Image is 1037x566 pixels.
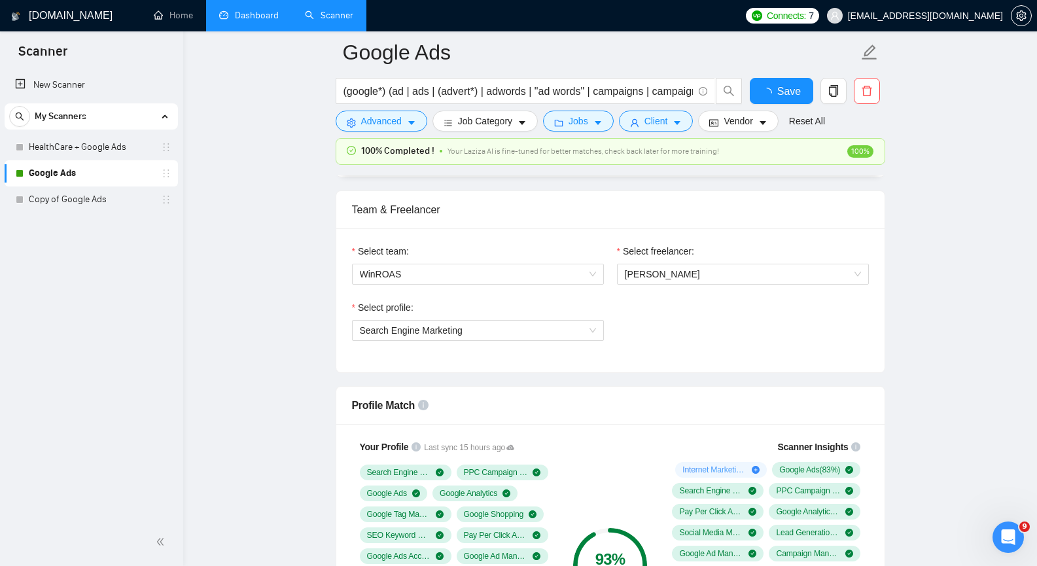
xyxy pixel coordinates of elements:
[29,134,153,160] a: HealthCare + Google Ads
[529,510,536,518] span: check-circle
[679,506,743,517] span: Pay Per Click Advertising ( 45 %)
[724,114,752,128] span: Vendor
[809,9,814,23] span: 7
[1019,522,1030,532] span: 9
[752,466,760,474] span: plus-circle
[360,325,463,336] span: Search Engine Marketing
[1011,10,1032,21] a: setting
[554,118,563,128] span: folder
[518,118,527,128] span: caret-down
[424,442,514,454] span: Last sync 15 hours ago
[716,85,741,97] span: search
[8,42,78,69] span: Scanner
[347,118,356,128] span: setting
[458,114,512,128] span: Job Category
[679,486,743,496] span: Search Engine Marketing ( 51 %)
[367,509,431,520] span: Google Tag Manager
[748,487,756,495] span: check-circle
[11,6,20,27] img: logo
[777,83,801,99] span: Save
[360,442,409,452] span: Your Profile
[352,191,869,228] div: Team & Freelancer
[358,300,413,315] span: Select profile:
[5,72,178,98] li: New Scanner
[367,488,407,499] span: Google Ads
[776,486,840,496] span: PPC Campaign Setup & Management ( 49 %)
[776,548,840,559] span: Campaign Management ( 12 %)
[767,9,806,23] span: Connects:
[464,509,524,520] span: Google Shopping
[716,78,742,104] button: search
[448,147,719,156] span: Your Laziza AI is fine-tuned for better matches, check back later for more training!
[750,78,813,104] button: Save
[830,11,839,20] span: user
[854,78,880,104] button: delete
[407,118,416,128] span: caret-down
[154,10,193,21] a: homeHome
[533,469,540,476] span: check-circle
[993,522,1024,553] iframe: Intercom live chat
[219,10,279,21] a: dashboardDashboard
[533,552,540,560] span: check-circle
[464,551,528,561] span: Google Ad Manager
[820,78,847,104] button: copy
[776,527,840,538] span: Lead Generation ( 14 %)
[436,469,444,476] span: check-circle
[502,489,510,497] span: check-circle
[352,400,415,411] span: Profile Match
[29,160,153,186] a: Google Ads
[367,467,431,478] span: Search Engine Marketing
[412,489,420,497] span: check-circle
[630,118,639,128] span: user
[464,467,528,478] span: PPC Campaign Setup & Management
[845,550,853,557] span: check-circle
[343,36,858,69] input: Scanner name...
[361,144,434,158] span: 100% Completed !
[617,244,694,258] label: Select freelancer:
[5,103,178,213] li: My Scanners
[15,72,167,98] a: New Scanner
[336,111,427,132] button: settingAdvancedcaret-down
[352,244,409,258] label: Select team:
[436,531,444,539] span: check-circle
[625,269,700,279] span: [PERSON_NAME]
[748,529,756,537] span: check-circle
[845,487,853,495] span: check-circle
[361,114,402,128] span: Advanced
[436,552,444,560] span: check-circle
[360,264,596,284] span: WinROAS
[679,548,743,559] span: Google Ad Manager ( 13 %)
[412,442,421,451] span: info-circle
[543,111,614,132] button: folderJobscaret-down
[821,85,846,97] span: copy
[305,10,353,21] a: searchScanner
[1011,5,1032,26] button: setting
[752,10,762,21] img: upwork-logo.png
[593,118,603,128] span: caret-down
[10,112,29,121] span: search
[847,145,873,158] span: 100%
[845,466,853,474] span: check-circle
[161,142,171,152] span: holder
[709,118,718,128] span: idcard
[436,510,444,518] span: check-circle
[343,83,693,99] input: Search Freelance Jobs...
[619,111,694,132] button: userClientcaret-down
[464,530,528,540] span: Pay Per Click Advertising
[779,465,840,475] span: Google Ads ( 83 %)
[569,114,588,128] span: Jobs
[156,535,169,548] span: double-left
[432,111,538,132] button: barsJob Categorycaret-down
[845,508,853,516] span: check-circle
[762,88,777,98] span: loading
[682,465,747,475] span: Internet Marketing ( 10 %)
[861,44,878,61] span: edit
[673,118,682,128] span: caret-down
[679,527,743,538] span: Social Media Marketing ( 23 %)
[418,400,429,410] span: info-circle
[789,114,825,128] a: Reset All
[161,168,171,179] span: holder
[1011,10,1031,21] span: setting
[29,186,153,213] a: Copy of Google Ads
[699,87,707,96] span: info-circle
